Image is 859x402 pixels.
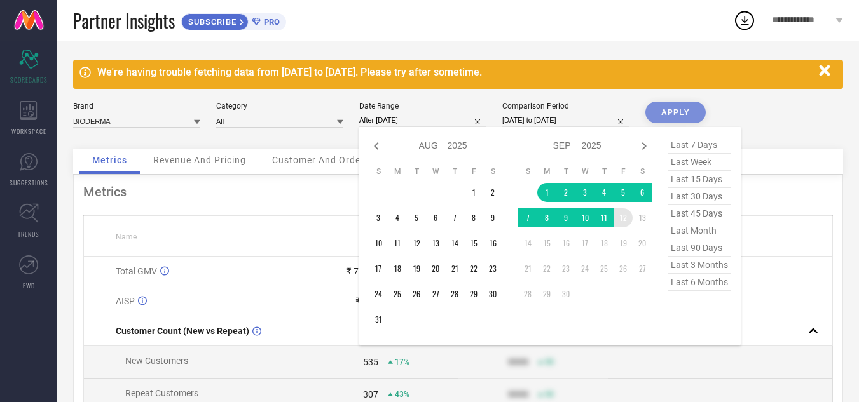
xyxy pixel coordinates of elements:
[445,234,464,253] td: Thu Aug 14 2025
[369,208,388,227] td: Sun Aug 03 2025
[125,356,188,366] span: New Customers
[369,138,384,154] div: Previous month
[614,183,633,202] td: Fri Sep 05 2025
[23,281,35,290] span: FWD
[445,259,464,278] td: Thu Aug 21 2025
[633,166,652,177] th: Saturday
[369,259,388,278] td: Sun Aug 17 2025
[73,8,175,34] span: Partner Insights
[464,285,483,304] td: Fri Aug 29 2025
[407,285,426,304] td: Tue Aug 26 2025
[388,285,407,304] td: Mon Aug 25 2025
[633,259,652,278] td: Sat Sep 27 2025
[182,17,240,27] span: SUBSCRIBE
[395,390,409,399] span: 43%
[556,259,575,278] td: Tue Sep 23 2025
[614,208,633,227] td: Fri Sep 12 2025
[575,259,594,278] td: Wed Sep 24 2025
[483,166,502,177] th: Saturday
[614,166,633,177] th: Friday
[502,114,629,127] input: Select comparison period
[518,166,537,177] th: Sunday
[464,166,483,177] th: Friday
[18,229,39,239] span: TRENDS
[668,188,731,205] span: last 30 days
[464,259,483,278] td: Fri Aug 22 2025
[369,310,388,329] td: Sun Aug 31 2025
[369,285,388,304] td: Sun Aug 24 2025
[556,208,575,227] td: Tue Sep 09 2025
[445,285,464,304] td: Thu Aug 28 2025
[388,166,407,177] th: Monday
[537,285,556,304] td: Mon Sep 29 2025
[261,17,280,27] span: PRO
[73,102,200,111] div: Brand
[388,259,407,278] td: Mon Aug 18 2025
[11,126,46,136] span: WORKSPACE
[594,259,614,278] td: Thu Sep 25 2025
[733,9,756,32] div: Open download list
[594,183,614,202] td: Thu Sep 04 2025
[518,208,537,227] td: Sun Sep 07 2025
[426,208,445,227] td: Wed Aug 06 2025
[518,259,537,278] td: Sun Sep 21 2025
[668,222,731,239] span: last month
[483,259,502,278] td: Sat Aug 23 2025
[388,234,407,253] td: Mon Aug 11 2025
[116,266,157,276] span: Total GMV
[92,155,127,165] span: Metrics
[556,166,575,177] th: Tuesday
[116,232,137,241] span: Name
[483,183,502,202] td: Sat Aug 02 2025
[668,257,731,274] span: last 3 months
[545,358,554,366] span: 50
[668,154,731,171] span: last week
[445,166,464,177] th: Thursday
[272,155,369,165] span: Customer And Orders
[426,166,445,177] th: Wednesday
[668,274,731,291] span: last 6 months
[388,208,407,227] td: Mon Aug 04 2025
[556,285,575,304] td: Tue Sep 30 2025
[614,259,633,278] td: Fri Sep 26 2025
[426,259,445,278] td: Wed Aug 20 2025
[153,155,246,165] span: Revenue And Pricing
[464,234,483,253] td: Fri Aug 15 2025
[545,390,554,399] span: 50
[83,184,833,199] div: Metrics
[407,208,426,227] td: Tue Aug 05 2025
[556,234,575,253] td: Tue Sep 16 2025
[668,205,731,222] span: last 45 days
[633,234,652,253] td: Sat Sep 20 2025
[116,296,135,306] span: AISP
[502,102,629,111] div: Comparison Period
[537,166,556,177] th: Monday
[537,234,556,253] td: Mon Sep 15 2025
[395,358,409,366] span: 17%
[97,66,813,78] div: We're having trouble fetching data from [DATE] to [DATE]. Please try after sometime.
[116,326,249,336] span: Customer Count (New vs Repeat)
[556,183,575,202] td: Tue Sep 02 2025
[483,285,502,304] td: Sat Aug 30 2025
[633,208,652,227] td: Sat Sep 13 2025
[407,234,426,253] td: Tue Aug 12 2025
[537,183,556,202] td: Mon Sep 01 2025
[125,388,198,398] span: Repeat Customers
[575,166,594,177] th: Wednesday
[594,234,614,253] td: Thu Sep 18 2025
[636,138,652,154] div: Next month
[363,357,378,367] div: 535
[346,266,378,276] div: ₹ 7.16 L
[464,183,483,202] td: Fri Aug 01 2025
[359,114,486,127] input: Select date range
[668,137,731,154] span: last 7 days
[483,234,502,253] td: Sat Aug 16 2025
[668,239,731,257] span: last 90 days
[537,208,556,227] td: Mon Sep 08 2025
[369,166,388,177] th: Sunday
[508,389,528,399] div: 9999
[10,178,48,187] span: SUGGESTIONS
[426,234,445,253] td: Wed Aug 13 2025
[518,285,537,304] td: Sun Sep 28 2025
[445,208,464,227] td: Thu Aug 07 2025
